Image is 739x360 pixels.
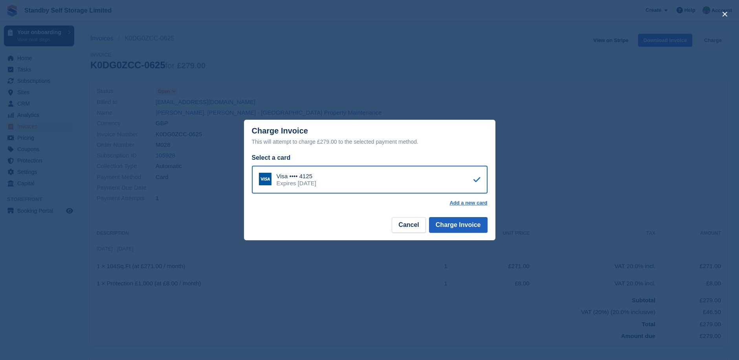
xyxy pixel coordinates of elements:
a: Add a new card [449,200,487,206]
div: Charge Invoice [252,126,488,146]
div: Visa •••• 4125 [277,173,316,180]
div: This will attempt to charge £279.00 to the selected payment method. [252,137,488,146]
button: close [719,8,731,20]
img: Visa Logo [259,173,271,185]
button: Cancel [392,217,425,233]
div: Select a card [252,153,488,163]
div: Expires [DATE] [277,180,316,187]
button: Charge Invoice [429,217,488,233]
